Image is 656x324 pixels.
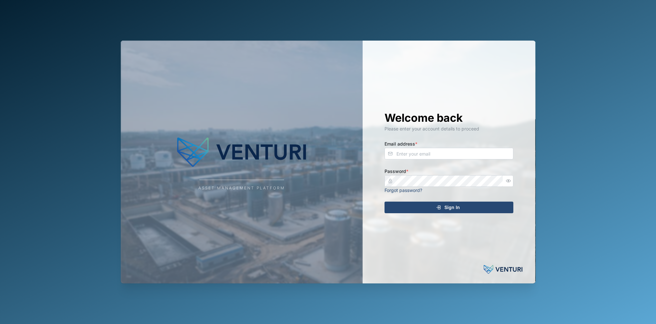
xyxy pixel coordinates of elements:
div: Asset Management Platform [198,185,285,191]
div: Please enter your account details to proceed [385,125,513,132]
img: Company Logo [177,133,306,171]
label: Password [385,168,408,175]
img: Powered by: Venturi [484,263,522,276]
span: Sign In [444,202,460,213]
h1: Welcome back [385,111,513,125]
button: Sign In [385,202,513,213]
a: Forgot password? [385,187,422,193]
input: Enter your email [385,148,513,159]
label: Email address [385,140,417,148]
